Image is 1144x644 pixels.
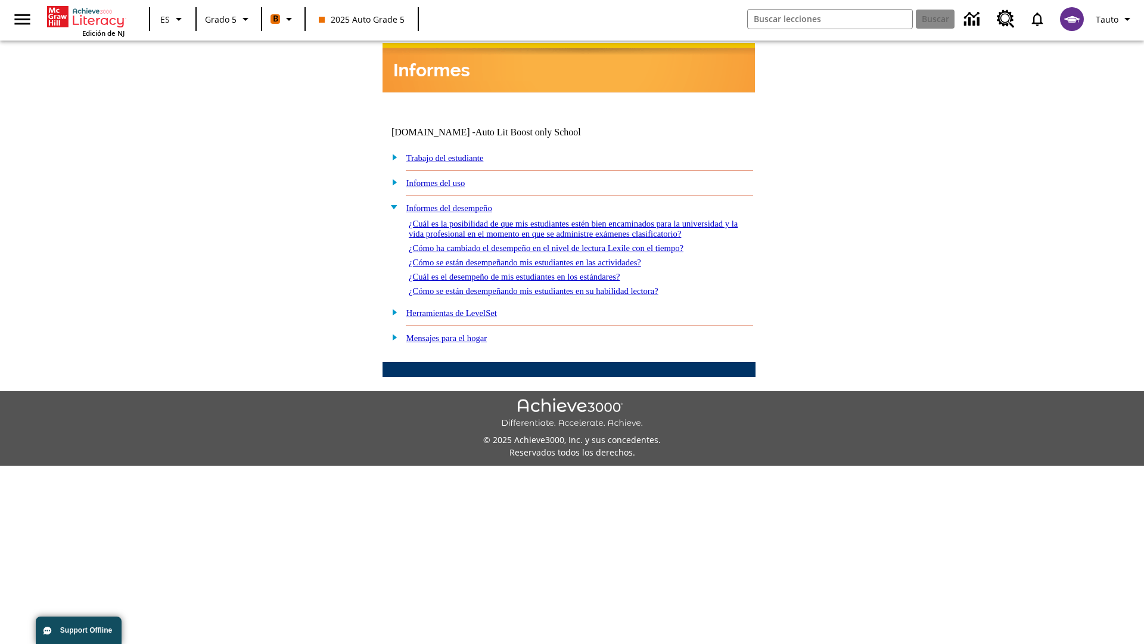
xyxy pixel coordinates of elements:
img: header [383,43,755,92]
a: ¿Cómo se están desempeñando mis estudiantes en su habilidad lectora? [409,286,658,296]
span: Grado 5 [205,13,237,26]
span: Tauto [1096,13,1118,26]
img: plus.gif [386,177,398,187]
button: Lenguaje: ES, Selecciona un idioma [154,8,192,30]
a: Informes del uso [406,178,465,188]
a: Centro de información [957,3,990,36]
a: Centro de recursos, Se abrirá en una pestaña nueva. [990,3,1022,35]
input: Buscar campo [748,10,912,29]
a: Mensajes para el hogar [406,333,487,343]
img: avatar image [1060,7,1084,31]
a: ¿Cómo ha cambiado el desempeño en el nivel de lectura Lexile con el tiempo? [409,243,683,253]
a: ¿Cuál es el desempeño de mis estudiantes en los estándares? [409,272,620,281]
a: ¿Cuál es la posibilidad de que mis estudiantes estén bien encaminados para la universidad y la vi... [409,219,738,239]
img: Achieve3000 Differentiate Accelerate Achieve [501,398,643,429]
a: Informes del desempeño [406,203,492,213]
td: [DOMAIN_NAME] - [391,127,611,138]
button: Grado: Grado 5, Elige un grado [200,8,257,30]
div: Portada [47,4,125,38]
a: Notificaciones [1022,4,1053,35]
img: plus.gif [386,306,398,317]
button: Perfil/Configuración [1091,8,1139,30]
span: Edición de NJ [82,29,125,38]
button: Boost El color de la clase es anaranjado. Cambiar el color de la clase. [266,8,301,30]
a: ¿Cómo se están desempeñando mis estudiantes en las actividades? [409,258,641,267]
span: 2025 Auto Grade 5 [319,13,405,26]
img: minus.gif [386,202,398,212]
nobr: Auto Lit Boost only School [475,127,581,137]
a: Herramientas de LevelSet [406,308,497,318]
span: Support Offline [60,626,112,634]
button: Escoja un nuevo avatar [1053,4,1091,35]
button: Abrir el menú lateral [5,2,40,37]
span: B [273,11,278,26]
img: plus.gif [386,151,398,162]
a: Trabajo del estudiante [406,153,484,163]
img: plus.gif [386,332,398,342]
button: Support Offline [36,617,122,644]
span: ES [160,13,170,26]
